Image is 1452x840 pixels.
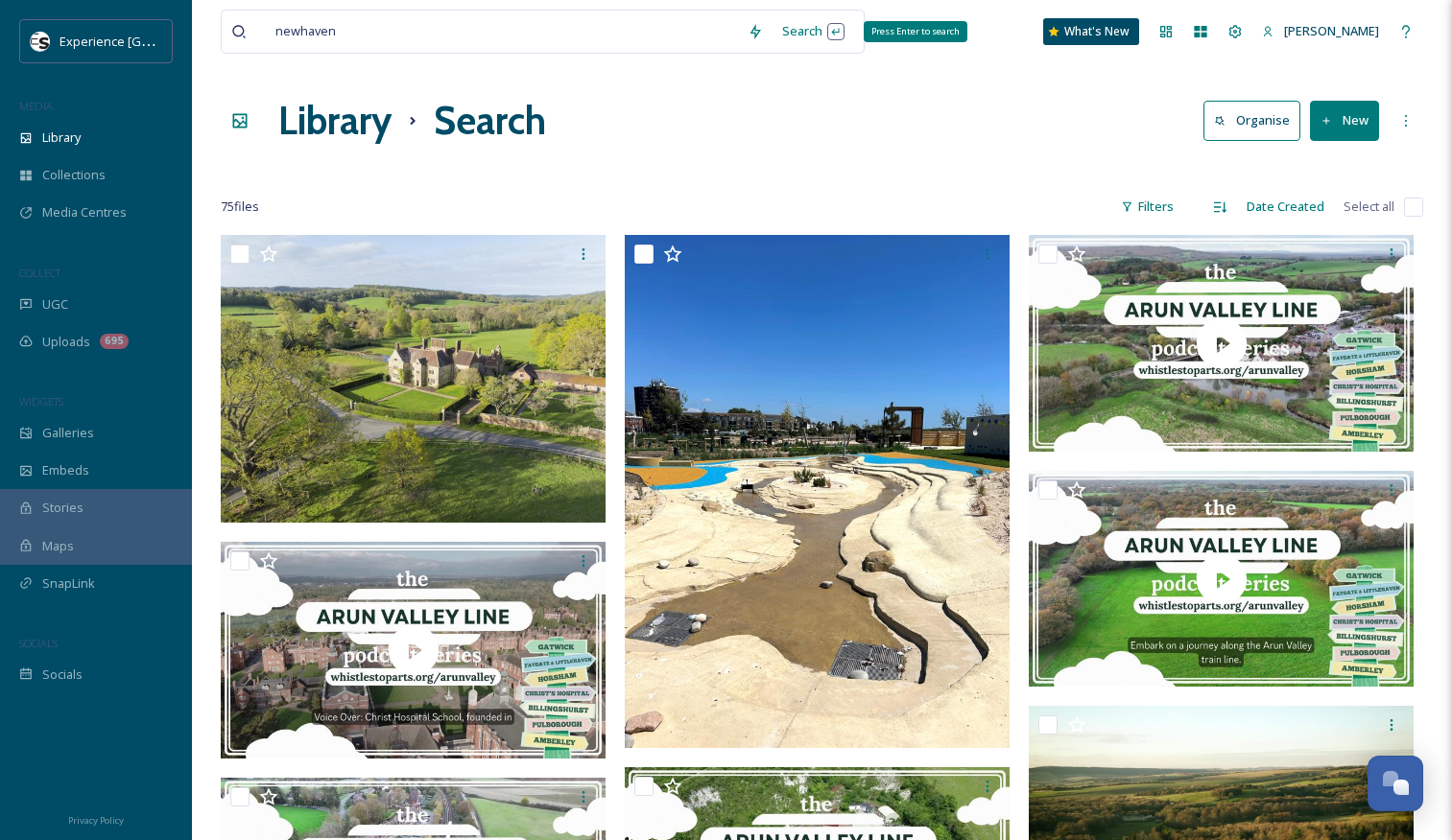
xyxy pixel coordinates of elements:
[68,807,124,830] a: Privacy Policy
[42,574,95,593] span: SnapLink
[266,17,345,45] span: newhaven
[1203,101,1310,140] a: Organise
[1284,22,1379,39] span: [PERSON_NAME]
[1043,18,1139,45] a: What's New
[42,461,89,479] span: Embeds
[1029,235,1414,452] img: thumbnail
[31,32,50,51] img: WSCC%20ES%20Socials%20Icon%20-%20Secondary%20-%20Black.jpg
[100,334,129,349] div: 695
[42,499,83,517] span: Stories
[42,295,68,314] span: UGC
[42,203,127,222] span: Media Centres
[1203,101,1300,140] button: Organise
[221,235,606,523] img: NT Batemans Aerial view 1827530.jpg
[278,92,392,150] a: Library
[1029,471,1414,688] img: thumbnail
[42,665,83,684] span: Socials
[68,814,124,827] span: Privacy Policy
[221,542,606,758] img: thumbnail
[19,394,63,408] span: WIDGETS
[221,198,259,216] span: 75 file s
[19,99,53,113] span: MEDIA
[60,32,250,50] span: Experience [GEOGRAPHIC_DATA]
[625,235,1010,747] img: Mandy 9.jpg
[1344,198,1394,216] span: Select all
[42,537,74,555] span: Maps
[1368,756,1423,811] button: Open Chat
[42,128,81,147] span: Library
[1111,188,1183,225] div: Filters
[42,166,106,184] span: Collections
[19,636,58,650] span: SOCIALS
[42,424,94,442] span: Galleries
[19,266,60,280] span: COLLECT
[864,21,967,42] div: Press Enter to search
[773,12,854,50] div: Search
[1252,12,1389,50] a: [PERSON_NAME]
[42,333,90,351] span: Uploads
[1310,101,1379,140] button: New
[434,92,546,150] h1: Search
[1237,188,1334,225] div: Date Created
